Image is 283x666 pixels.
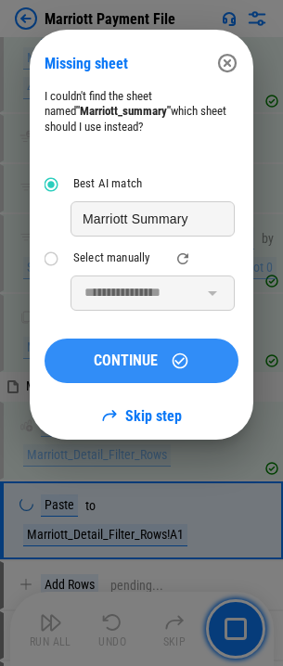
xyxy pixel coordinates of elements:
span: CONTINUE [94,353,158,368]
p: I couldn't find the sheet named which sheet should I use instead? [45,89,238,134]
button: refresh [170,246,196,272]
div: Select manually [73,251,149,265]
div: Missing sheet [45,55,209,72]
button: CONTINUE [45,339,238,383]
strong: "Marriott_summary" [76,104,171,118]
div: Best AI match [73,177,142,191]
a: Skip step [101,407,182,425]
p: Marriott Summary [83,210,188,228]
